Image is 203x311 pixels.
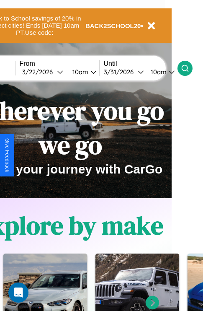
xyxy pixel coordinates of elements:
div: 10am [146,68,169,76]
div: 3 / 31 / 2026 [104,68,138,76]
label: From [20,60,99,67]
button: 10am [144,67,177,76]
div: Give Feedback [4,138,10,172]
button: 3/22/2026 [20,67,66,76]
button: 10am [66,67,99,76]
b: BACK2SCHOOL20 [85,22,141,29]
div: 10am [68,68,90,76]
div: Open Intercom Messenger [8,282,28,303]
div: 3 / 22 / 2026 [22,68,57,76]
label: Until [104,60,177,67]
